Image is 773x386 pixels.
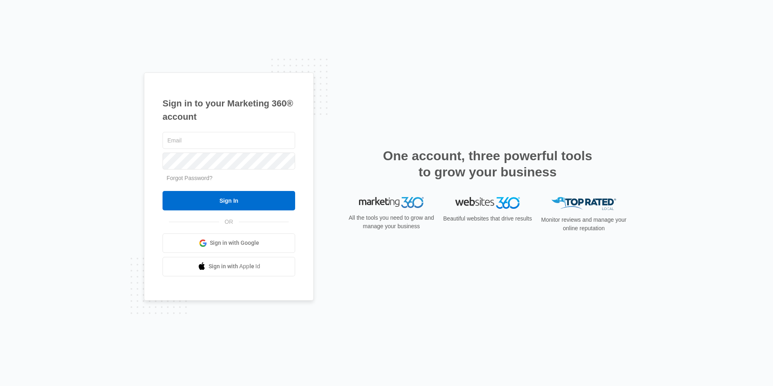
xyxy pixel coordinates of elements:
[455,197,520,209] img: Websites 360
[219,218,239,226] span: OR
[210,239,259,247] span: Sign in with Google
[163,191,295,210] input: Sign In
[163,97,295,123] h1: Sign in to your Marketing 360® account
[539,216,629,233] p: Monitor reviews and manage your online reputation
[442,214,533,223] p: Beautiful websites that drive results
[551,197,616,210] img: Top Rated Local
[167,175,213,181] a: Forgot Password?
[346,214,437,231] p: All the tools you need to grow and manage your business
[380,148,595,180] h2: One account, three powerful tools to grow your business
[359,197,424,208] img: Marketing 360
[163,257,295,276] a: Sign in with Apple Id
[163,132,295,149] input: Email
[163,233,295,253] a: Sign in with Google
[209,262,260,271] span: Sign in with Apple Id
